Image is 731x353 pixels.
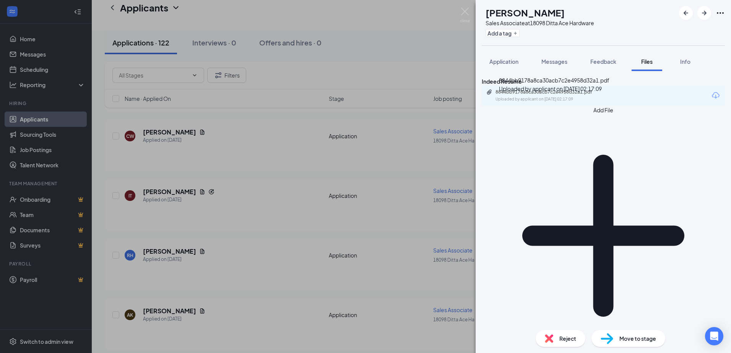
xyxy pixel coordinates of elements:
[541,58,567,65] span: Messages
[489,58,518,65] span: Application
[482,77,725,86] div: Indeed Resume
[680,58,690,65] span: Info
[711,91,720,100] svg: Download
[590,58,616,65] span: Feedback
[641,58,653,65] span: Files
[486,19,594,27] div: Sales Associate at 18098 Ditta Ace Hardware
[486,6,565,19] h1: [PERSON_NAME]
[486,89,610,102] a: Paperclip8844bb9178a8ca30acb7c2e4958d32a1.pdfUploaded by applicant on [DATE] 02:17:09
[700,8,709,18] svg: ArrowRight
[495,89,603,95] div: 8844bb9178a8ca30acb7c2e4958d32a1.pdf
[499,76,609,93] div: 8844bb9178a8ca30acb7c2e4958d32a1.pdf Uploaded by applicant on [DATE] 02:17:09
[619,334,656,343] span: Move to stage
[697,6,711,20] button: ArrowRight
[716,8,725,18] svg: Ellipses
[559,334,576,343] span: Reject
[681,8,690,18] svg: ArrowLeftNew
[486,89,492,95] svg: Paperclip
[495,96,610,102] div: Uploaded by applicant on [DATE] 02:17:09
[705,327,723,345] div: Open Intercom Messenger
[513,31,518,36] svg: Plus
[679,6,693,20] button: ArrowLeftNew
[486,29,520,37] button: PlusAdd a tag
